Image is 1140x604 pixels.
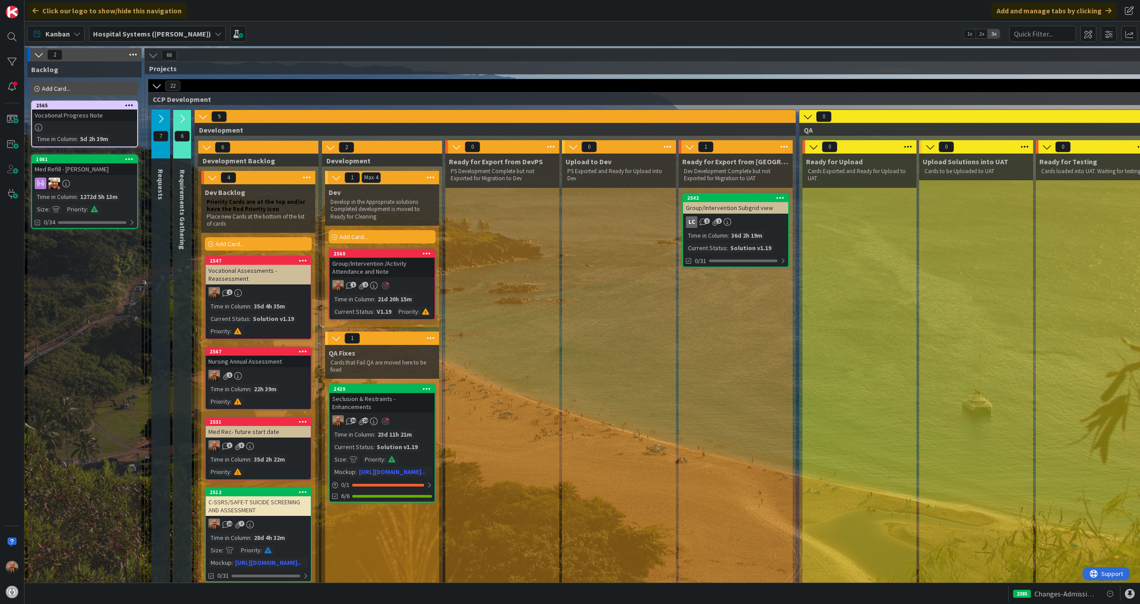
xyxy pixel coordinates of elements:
[332,467,355,477] div: Mockup
[449,157,543,166] span: Ready for Export from DevPS
[208,454,250,464] div: Time in Column
[330,385,435,393] div: 2429
[208,533,250,543] div: Time in Column
[1034,588,1098,599] span: Changes-Admission and Annual Medical H & P Assessment
[728,231,729,240] span: :
[32,101,137,121] div: 2565Vocational Progress Note
[373,307,375,316] span: :
[964,29,976,38] span: 1x
[332,307,373,316] div: Current Status
[206,265,311,284] div: Vocational Assessments -Reassessment
[232,558,233,568] span: :
[27,3,187,19] div: Click our logo to show/hide this navigation
[250,454,252,464] span: :
[924,168,1028,175] p: Cards to be Uploaded to UAT
[339,233,368,241] span: Add Card...
[206,370,311,381] div: JS
[359,468,425,476] a: [URL][DOMAIN_NAME]..
[330,359,434,374] p: Cards that Fail QA are moved here to be fixed
[330,393,435,413] div: Seclusion & Restraints - Enhancements
[178,170,187,250] span: Requirements Gathering
[939,142,954,152] span: 0
[251,314,296,324] div: Solution v1.19
[364,175,378,180] div: Max 4
[208,519,220,530] img: JS
[221,172,236,183] span: 4
[206,356,311,367] div: Nursing Annual Assessment
[235,559,301,567] a: [URL][DOMAIN_NAME]..
[465,142,480,152] span: 0
[329,349,355,357] span: QA Fixes
[567,168,671,182] p: PS Exported and Ready for Upload into Dev
[78,192,120,202] div: 1272d 5h 13m
[206,257,311,284] div: 2547Vocational Assessments -Reassessment
[250,301,252,311] span: :
[988,29,1000,38] span: 3x
[330,385,435,413] div: 2429Seclusion & Restraints - Enhancements
[208,326,230,336] div: Priority
[206,287,311,299] div: JS
[330,479,435,490] div: 0/1
[816,111,831,122] span: 0
[36,102,137,109] div: 2565
[374,294,375,304] span: :
[687,195,788,201] div: 2542
[175,131,190,142] span: 6
[1009,26,1076,42] input: Quick Filter...
[991,3,1117,19] div: Add and manage tabs by clicking
[44,218,55,227] span: 0/34
[332,415,344,427] img: JS
[215,142,230,153] span: 6
[686,243,727,253] div: Current Status
[341,480,350,490] span: 0 / 1
[923,157,1008,166] span: Upload Solutions into UAT
[49,204,50,214] span: :
[206,488,311,496] div: 2512
[716,218,722,224] span: 1
[208,558,232,568] div: Mockup
[230,397,232,406] span: :
[206,440,311,452] div: JS
[332,442,373,452] div: Current Status
[362,454,384,464] div: Priority
[350,282,356,288] span: 1
[250,533,252,543] span: :
[199,126,785,134] span: Development
[822,142,837,152] span: 0
[93,29,211,38] b: Hospital Systems ([PERSON_NAME])
[208,314,249,324] div: Current Status
[207,213,310,228] p: Place new Cards at the bottom of the list of cards
[45,28,70,39] span: Kanban
[35,204,49,214] div: Size
[77,134,78,144] span: :
[77,192,78,202] span: :
[6,561,18,573] img: JS
[162,50,177,61] span: 66
[222,545,224,555] span: :
[698,142,713,152] span: 1
[206,418,311,426] div: 2531
[346,454,347,464] span: :
[207,198,306,213] strong: Priority Cards are at the top and/or have the Red Priority Icon
[332,280,344,292] img: JS
[686,231,728,240] div: Time in Column
[35,192,77,202] div: Time in Column
[332,294,374,304] div: Time in Column
[334,386,435,392] div: 2429
[330,250,435,258] div: 2560
[206,496,311,516] div: C-SSRS/SAFE-T SUICIDE SCREENING AND ASSESSMENT
[355,467,357,477] span: :
[6,586,18,598] img: avatar
[375,294,414,304] div: 21d 20h 15m
[418,307,419,316] span: :
[683,194,788,214] div: 2542Group/Intervention Subgrid view
[329,188,341,197] span: Dev
[373,442,375,452] span: :
[208,370,220,381] img: JS
[451,168,554,182] p: PS Development Complete but not Exported for Migration to Dev
[227,442,232,448] span: 3
[252,533,287,543] div: 28d 4h 32m
[153,131,168,142] span: 7
[239,521,244,527] span: 7
[208,545,222,555] div: Size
